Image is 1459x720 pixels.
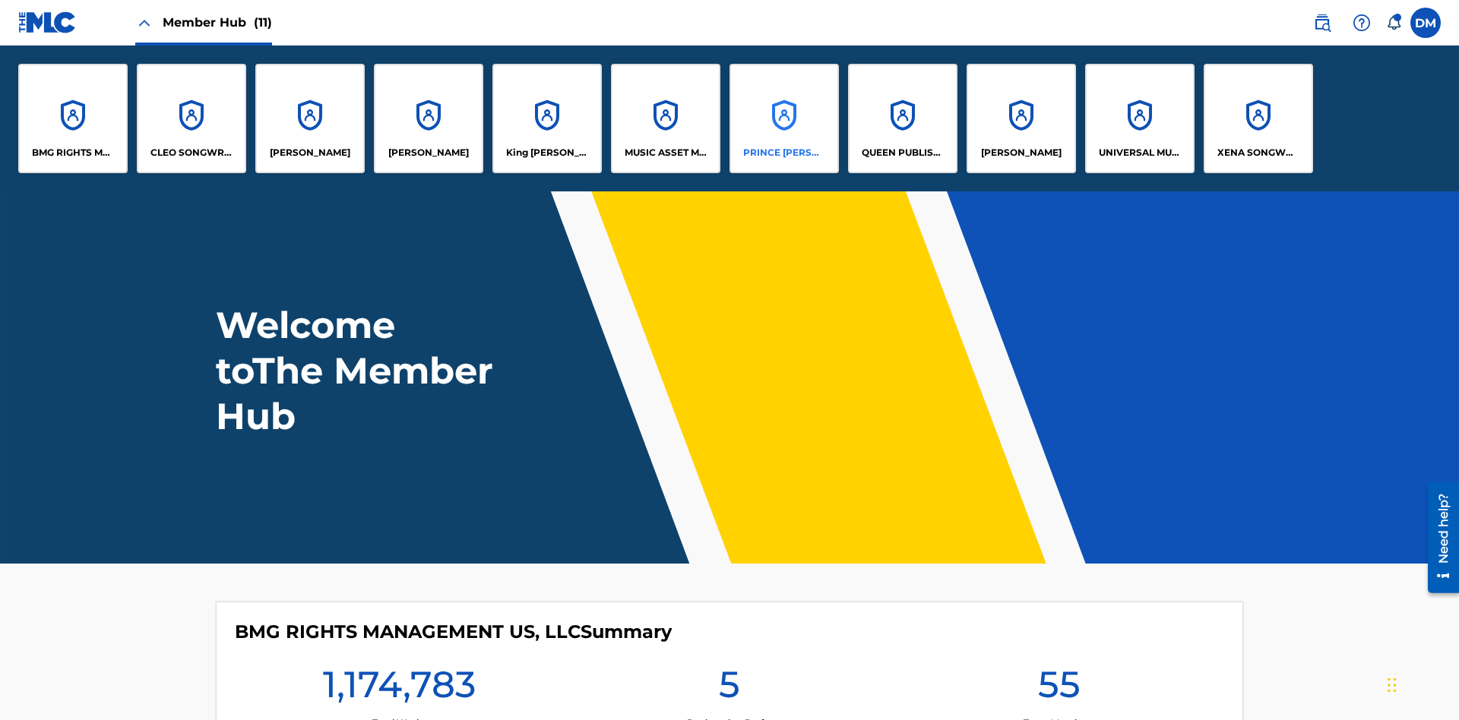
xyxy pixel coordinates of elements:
a: AccountsUNIVERSAL MUSIC PUB GROUP [1085,64,1195,173]
a: AccountsMUSIC ASSET MANAGEMENT (MAM) [611,64,720,173]
iframe: Resource Center [1416,476,1459,601]
a: AccountsCLEO SONGWRITER [137,64,246,173]
a: AccountsPRINCE [PERSON_NAME] [729,64,839,173]
h1: Welcome to The Member Hub [216,302,500,439]
img: Close [135,14,153,32]
p: EYAMA MCSINGER [388,146,469,159]
p: XENA SONGWRITER [1217,146,1300,159]
span: Member Hub [163,14,272,31]
p: UNIVERSAL MUSIC PUB GROUP [1099,146,1182,159]
p: CLEO SONGWRITER [150,146,233,159]
div: Notifications [1386,15,1401,30]
div: Drag [1388,662,1397,708]
p: QUEEN PUBLISHA [862,146,945,159]
a: Accounts[PERSON_NAME] [967,64,1076,173]
p: MUSIC ASSET MANAGEMENT (MAM) [625,146,707,159]
a: AccountsKing [PERSON_NAME] [492,64,602,173]
img: MLC Logo [18,11,77,33]
img: search [1313,14,1331,32]
a: AccountsXENA SONGWRITER [1204,64,1313,173]
p: King McTesterson [506,146,589,159]
a: AccountsBMG RIGHTS MANAGEMENT US, LLC [18,64,128,173]
a: Accounts[PERSON_NAME] [374,64,483,173]
div: Help [1347,8,1377,38]
h1: 1,174,783 [323,662,476,716]
a: AccountsQUEEN PUBLISHA [848,64,957,173]
iframe: Chat Widget [1383,647,1459,720]
div: User Menu [1410,8,1441,38]
p: BMG RIGHTS MANAGEMENT US, LLC [32,146,115,159]
img: help [1353,14,1371,32]
p: ELVIS COSTELLO [270,146,350,159]
a: Accounts[PERSON_NAME] [255,64,365,173]
span: (11) [254,15,272,30]
h1: 5 [719,662,740,716]
h1: 55 [1038,662,1081,716]
h4: BMG RIGHTS MANAGEMENT US, LLC [235,621,672,643]
a: Public Search [1307,8,1337,38]
p: RONALD MCTESTERSON [981,146,1062,159]
p: PRINCE MCTESTERSON [743,146,826,159]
